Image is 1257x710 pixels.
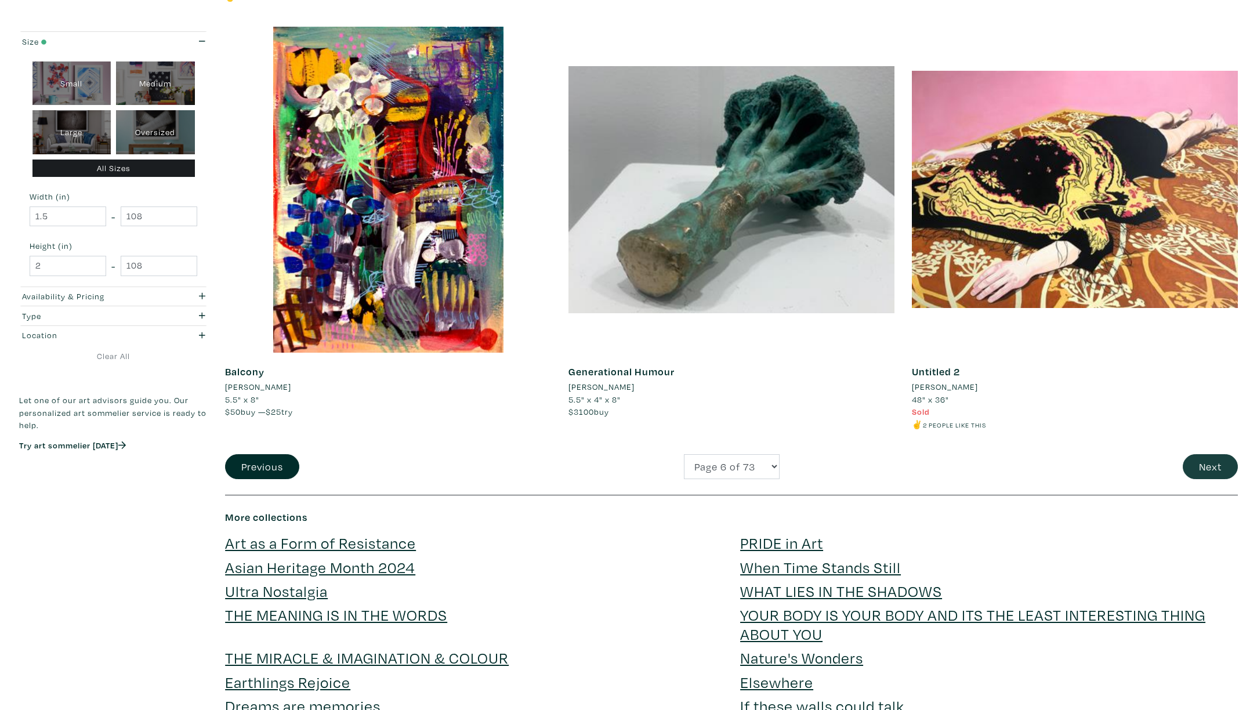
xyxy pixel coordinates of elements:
a: Balcony [225,365,265,378]
a: Nature's Wonders [740,647,863,668]
div: Availability & Pricing [22,290,155,303]
a: Elsewhere [740,672,813,692]
span: Sold [912,406,930,417]
button: Location [19,326,208,345]
a: When Time Stands Still [740,557,901,577]
div: Large [32,110,111,154]
a: Try art sommelier [DATE] [19,440,126,451]
span: buy [568,406,609,417]
small: Height (in) [30,242,197,250]
div: Size [22,35,155,48]
li: [PERSON_NAME] [568,381,635,393]
iframe: Customer reviews powered by Trustpilot [19,463,208,487]
a: [PERSON_NAME] [225,381,551,393]
p: Let one of our art advisors guide you. Our personalized art sommelier service is ready to help. [19,394,208,432]
a: PRIDE in Art [740,532,823,553]
a: THE MIRACLE & IMAGINATION & COLOUR [225,647,509,668]
small: 2 people like this [923,421,986,429]
span: 48" x 36" [912,394,949,405]
a: Art as a Form of Resistance [225,532,416,553]
button: Next [1183,454,1238,479]
a: WHAT LIES IN THE SHADOWS [740,581,942,601]
a: Generational Humour [568,365,675,378]
a: [PERSON_NAME] [912,381,1238,393]
a: YOUR BODY IS YOUR BODY AND ITS THE LEAST INTERESTING THING ABOUT YOU [740,604,1205,643]
span: $3100 [568,406,594,417]
a: [PERSON_NAME] [568,381,894,393]
div: Small [32,61,111,106]
span: - [111,258,115,274]
div: Location [22,329,155,342]
div: Oversized [116,110,195,154]
button: Previous [225,454,299,479]
button: Type [19,306,208,325]
span: buy — try [225,406,293,417]
li: ✌️ [912,418,1238,431]
h6: More collections [225,511,1238,524]
button: Availability & Pricing [19,287,208,306]
a: Untitled 2 [912,365,960,378]
div: Medium [116,61,195,106]
span: 5.5" x 8" [225,394,259,405]
a: Asian Heritage Month 2024 [225,557,415,577]
span: - [111,209,115,224]
a: Clear All [19,350,208,363]
li: [PERSON_NAME] [912,381,978,393]
div: Type [22,310,155,323]
div: All Sizes [32,160,195,178]
span: $50 [225,406,241,417]
small: Width (in) [30,193,197,201]
a: Ultra Nostalgia [225,581,328,601]
a: THE MEANING IS IN THE WORDS [225,604,447,625]
span: $25 [266,406,281,417]
button: Size [19,32,208,51]
a: Earthlings Rejoice [225,672,350,692]
li: [PERSON_NAME] [225,381,291,393]
span: 5.5" x 4" x 8" [568,394,621,405]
